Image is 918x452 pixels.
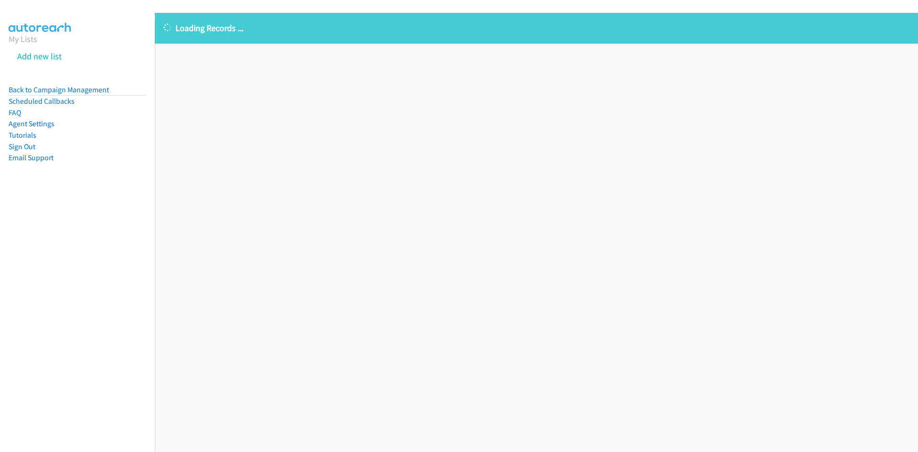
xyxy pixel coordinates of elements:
a: Agent Settings [9,119,55,128]
a: Email Support [9,153,54,162]
p: Loading Records ... [164,22,909,34]
a: Back to Campaign Management [9,85,109,94]
a: My Lists [9,33,37,44]
a: FAQ [9,108,21,117]
a: Scheduled Callbacks [9,97,75,106]
a: Sign Out [9,142,35,151]
a: Add new list [17,51,62,62]
a: Tutorials [9,131,36,140]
